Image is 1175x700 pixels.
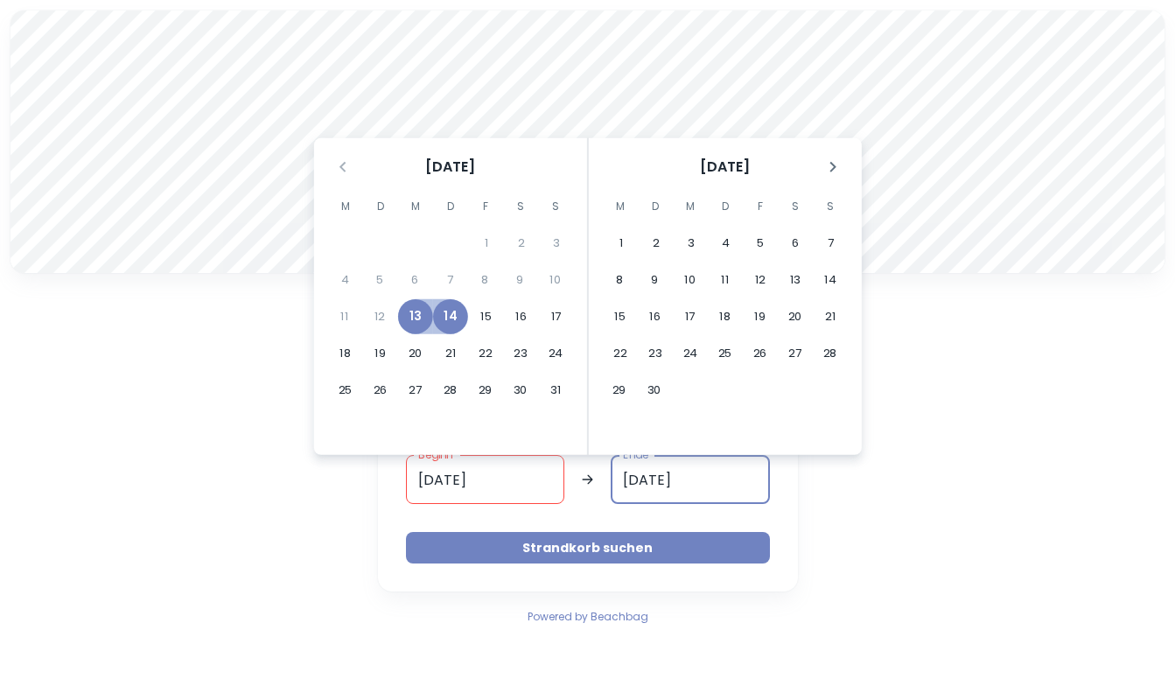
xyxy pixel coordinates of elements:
button: 27 [398,373,433,408]
button: 24 [538,336,573,371]
button: 8 [603,262,638,297]
button: 21 [433,336,468,371]
button: 7 [814,226,849,261]
span: [DATE] [425,157,475,178]
button: 1 [604,226,639,261]
button: 9 [638,262,673,297]
button: 29 [602,373,637,408]
button: 4 [709,226,744,261]
button: 26 [363,373,398,408]
button: 29 [468,373,503,408]
button: 22 [468,336,503,371]
button: 20 [398,336,433,371]
button: 2 [639,226,674,261]
button: 15 [603,299,638,334]
button: 12 [743,262,778,297]
button: 25 [708,336,743,371]
span: Samstag [505,189,536,224]
button: 31 [538,373,573,408]
button: 18 [328,336,363,371]
button: 19 [743,299,778,334]
button: 30 [503,373,538,408]
button: 14 [813,262,848,297]
button: 23 [638,336,673,371]
button: 13 [778,262,813,297]
span: Donnerstag [710,189,741,224]
button: Nächster Monat [818,152,848,182]
button: 18 [708,299,743,334]
span: Montag [330,189,361,224]
button: 10 [673,262,708,297]
span: Sonntag [815,189,846,224]
input: dd.mm.yyyy [611,455,770,504]
span: Freitag [470,189,501,224]
span: Powered by Beachbag [528,609,648,624]
button: 23 [503,336,538,371]
button: 22 [603,336,638,371]
span: Dienstag [365,189,396,224]
button: 13 [398,299,433,334]
button: 27 [778,336,813,371]
button: 24 [673,336,708,371]
span: Sonntag [540,189,571,224]
button: 15 [469,299,504,334]
button: 25 [328,373,363,408]
span: Freitag [745,189,776,224]
span: Mittwoch [400,189,431,224]
button: 30 [637,373,672,408]
button: 19 [363,336,398,371]
button: 20 [778,299,813,334]
button: 11 [708,262,743,297]
span: Donnerstag [435,189,466,224]
button: 16 [504,299,539,334]
button: 3 [674,226,709,261]
button: 28 [433,373,468,408]
span: Mittwoch [675,189,706,224]
button: 16 [638,299,673,334]
button: 28 [813,336,848,371]
button: 21 [813,299,848,334]
button: 5 [744,226,779,261]
input: dd.mm.yyyy [406,455,565,504]
span: Samstag [780,189,811,224]
a: Powered by Beachbag [528,605,648,626]
span: Montag [605,189,636,224]
span: [DATE] [700,157,750,178]
button: 17 [673,299,708,334]
button: 6 [779,226,814,261]
button: 14 [433,299,468,334]
button: Strandkorb suchen [406,532,770,563]
span: Dienstag [640,189,671,224]
button: 26 [743,336,778,371]
button: 17 [539,299,574,334]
